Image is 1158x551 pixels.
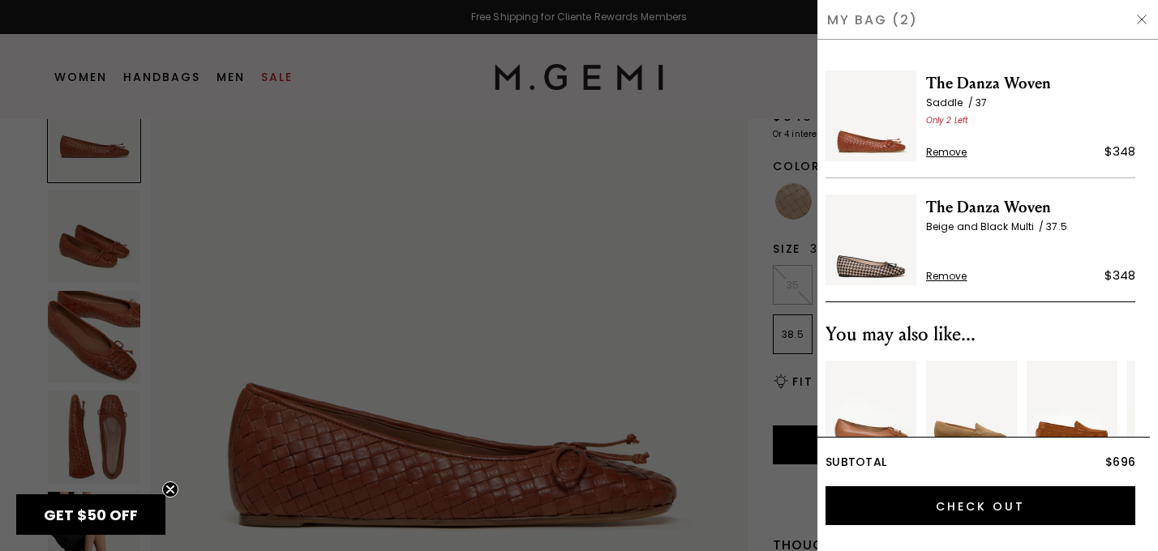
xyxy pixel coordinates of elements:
[926,270,967,283] span: Remove
[926,220,1046,233] span: Beige and Black Multi
[1027,361,1117,451] img: v_11814_01_Main_New_TheFelize_Saddle_Suede_290x387_crop_center.jpg
[1135,13,1148,26] img: Hide Drawer
[826,361,916,451] img: v_11357_01_Main_New_TheDanza_Tan_290x387_crop_center.jpg
[826,361,916,498] div: 1 / 10
[976,96,987,109] span: 37
[826,194,916,285] img: The Danza Woven
[926,361,1017,451] img: v_11854_01_Main_New_TheGia_Biscuit_Suede_290x387_crop_center.jpg
[926,96,976,109] span: Saddle
[44,505,138,525] span: GET $50 OFF
[826,322,1135,348] div: You may also like...
[826,486,1135,525] input: Check Out
[162,481,178,498] button: Close teaser
[826,70,916,161] img: The Danza Woven
[1105,454,1135,470] span: $696
[926,146,967,159] span: Remove
[826,454,886,470] span: Subtotal
[1027,361,1117,498] div: 3 / 10
[1104,142,1135,161] div: $348
[926,114,968,126] span: Only 2 Left
[926,361,1017,498] div: 2 / 10
[1104,266,1135,285] div: $348
[1046,220,1066,233] span: 37.5
[926,194,1135,220] span: The Danza Woven
[926,70,1135,96] span: The Danza Woven
[16,494,165,535] div: GET $50 OFFClose teaser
